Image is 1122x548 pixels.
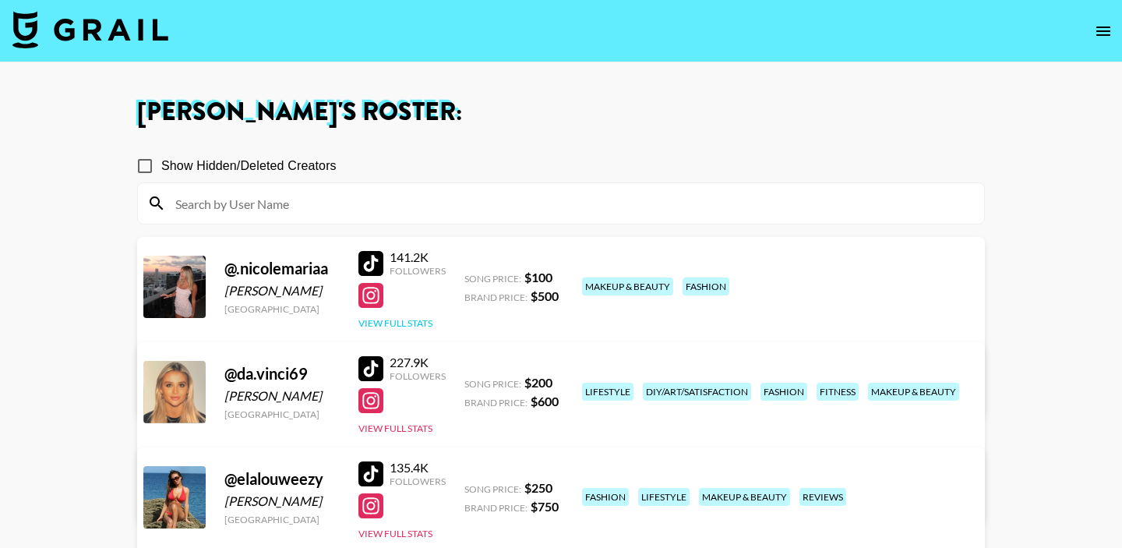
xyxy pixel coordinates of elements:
[464,273,521,285] span: Song Price:
[390,355,446,370] div: 227.9K
[464,397,527,408] span: Brand Price:
[464,502,527,514] span: Brand Price:
[817,383,859,401] div: fitness
[524,270,552,285] strong: $ 100
[224,283,340,299] div: [PERSON_NAME]
[531,288,559,303] strong: $ 500
[137,100,985,125] h1: [PERSON_NAME] 's Roster:
[464,292,527,303] span: Brand Price:
[166,191,975,216] input: Search by User Name
[224,514,340,525] div: [GEOGRAPHIC_DATA]
[224,469,340,489] div: @ elalouweezy
[390,265,446,277] div: Followers
[1088,16,1119,47] button: open drawer
[390,249,446,265] div: 141.2K
[358,528,432,539] button: View Full Stats
[524,375,552,390] strong: $ 200
[12,11,168,48] img: Grail Talent
[582,278,673,295] div: makeup & beauty
[224,388,340,404] div: [PERSON_NAME]
[224,303,340,315] div: [GEOGRAPHIC_DATA]
[224,259,340,278] div: @ .nicolemariaa
[799,488,846,506] div: reviews
[643,383,751,401] div: diy/art/satisfaction
[161,157,337,175] span: Show Hidden/Deleted Creators
[358,317,432,329] button: View Full Stats
[224,364,340,384] div: @ da.vinci69
[699,488,790,506] div: makeup & beauty
[390,460,446,476] div: 135.4K
[464,483,521,495] span: Song Price:
[358,422,432,434] button: View Full Stats
[224,493,340,509] div: [PERSON_NAME]
[582,488,629,506] div: fashion
[683,278,729,295] div: fashion
[524,480,552,495] strong: $ 250
[638,488,690,506] div: lifestyle
[390,370,446,382] div: Followers
[531,394,559,408] strong: $ 600
[760,383,807,401] div: fashion
[531,499,559,514] strong: $ 750
[868,383,959,401] div: makeup & beauty
[464,378,521,390] span: Song Price:
[224,408,340,420] div: [GEOGRAPHIC_DATA]
[390,476,446,487] div: Followers
[582,383,633,401] div: lifestyle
